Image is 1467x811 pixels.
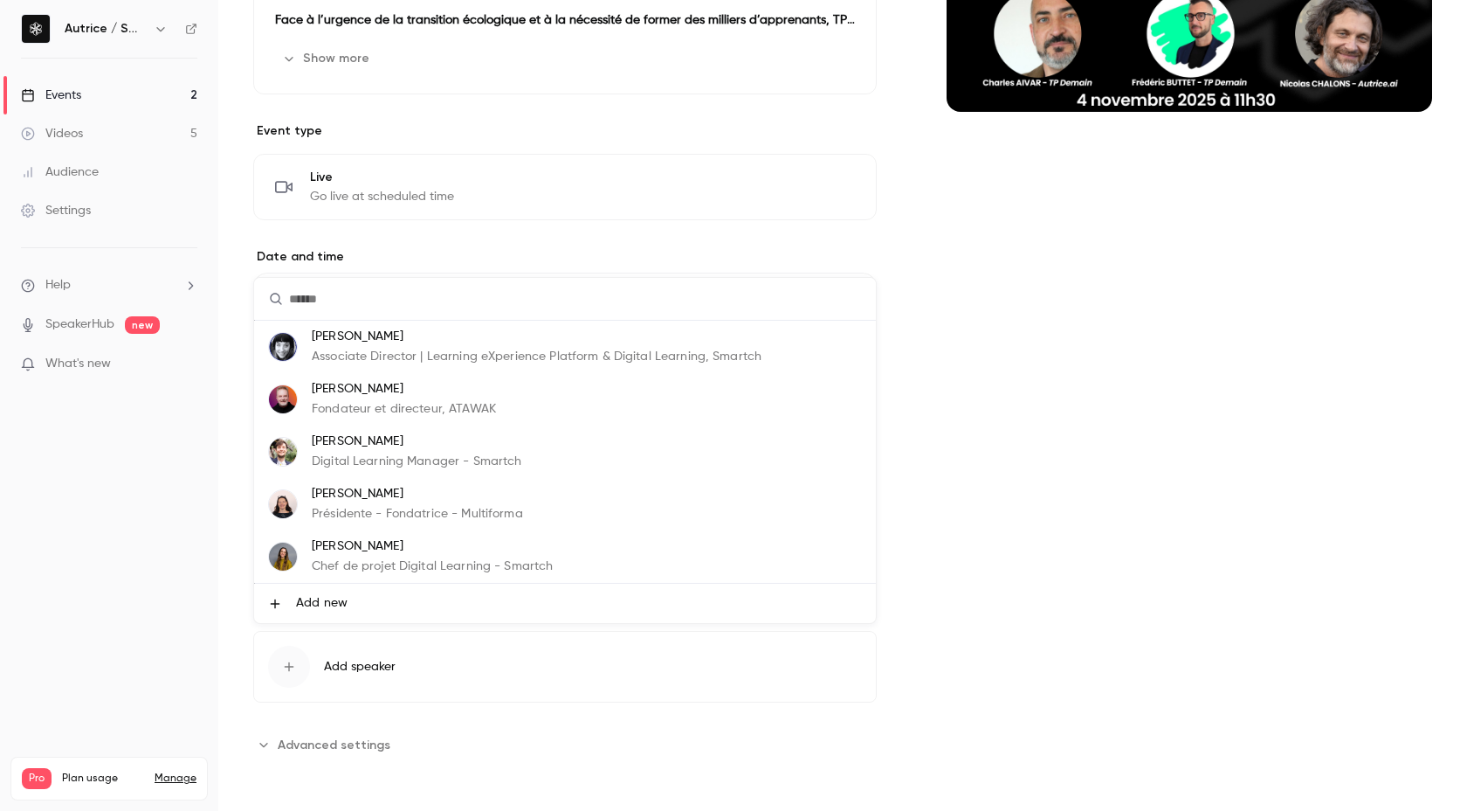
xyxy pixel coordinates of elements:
p: [PERSON_NAME] [312,328,761,346]
img: Yann Bonizec [269,385,297,413]
p: [PERSON_NAME] [312,485,523,503]
p: [PERSON_NAME] [312,537,553,556]
img: Elsa Lecocq-Glombard [269,490,297,518]
p: Chef de projet Digital Learning - Smartch [312,558,553,576]
img: Remi Cartron [269,438,297,466]
p: [PERSON_NAME] [312,380,496,399]
p: Associate Director | Learning eXperience Platform & Digital Learning, Smartch [312,348,761,366]
span: Add new [296,594,348,613]
p: Digital Learning Manager - Smartch [312,453,521,471]
p: Fondateur et directeur, ATAWAK [312,400,496,419]
p: Présidente - Fondatrice - Multiforma [312,505,523,523]
img: Aurélie Besnard [269,333,297,361]
img: Cynthia Lejars [269,543,297,571]
p: [PERSON_NAME] [312,433,521,451]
